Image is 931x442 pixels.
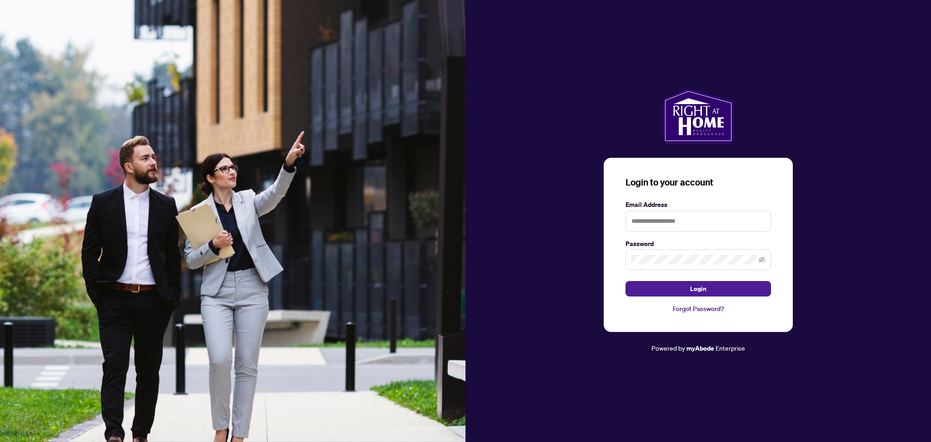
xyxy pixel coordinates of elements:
span: eye-invisible [759,256,765,263]
a: myAbode [686,343,714,353]
label: Password [626,239,771,249]
span: Powered by [651,344,685,352]
span: Enterprise [716,344,745,352]
label: Email Address [626,200,771,210]
span: Login [690,281,706,296]
button: Login [626,281,771,296]
h3: Login to your account [626,176,771,189]
img: ma-logo [663,89,733,143]
a: Forgot Password? [626,304,771,314]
